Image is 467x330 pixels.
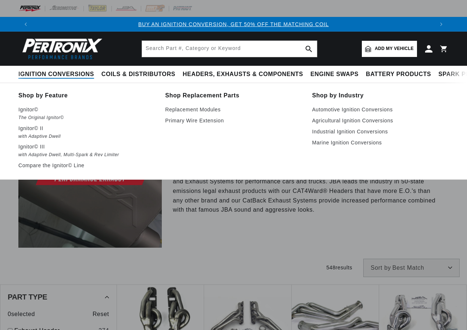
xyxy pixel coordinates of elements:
[18,105,155,114] p: Ignitor©
[307,66,362,83] summary: Engine Swaps
[18,124,155,140] a: Ignitor© II with Adaptive Dwell
[165,116,302,125] a: Primary Wire Extension
[8,293,47,301] span: Part Type
[362,41,417,57] a: Add my vehicle
[18,133,155,140] em: with Adaptive Dwell
[366,71,431,78] span: Battery Products
[326,265,352,270] span: 548 results
[98,66,179,83] summary: Coils & Distributors
[142,41,317,57] input: Search Part #, Category or Keyword
[18,151,155,159] em: with Adaptive Dwell, Multi-Spark & Rev Limiter
[363,259,460,277] select: Sort by
[371,265,391,271] span: Sort by
[183,71,303,78] span: Headers, Exhausts & Components
[18,142,155,151] p: Ignitor© III
[301,41,317,57] button: search button
[18,124,155,133] p: Ignitor© II
[8,309,35,319] span: 0 selected
[18,36,103,61] img: Pertronix
[18,161,155,170] a: Compare the Ignitor© Line
[18,90,155,101] a: Shop by Feature
[165,105,302,114] a: Replacement Modules
[33,20,434,28] div: 1 of 3
[138,21,329,27] a: BUY AN IGNITION CONVERSION, GET 50% OFF THE MATCHING COIL
[312,116,449,125] a: Agricultural Ignition Conversions
[312,127,449,136] a: Industrial Ignition Conversions
[179,66,307,83] summary: Headers, Exhausts & Components
[375,45,414,52] span: Add my vehicle
[18,105,155,122] a: Ignitor© The Original Ignitor©
[18,71,94,78] span: Ignition Conversions
[18,142,155,159] a: Ignitor© III with Adaptive Dwell, Multi-Spark & Rev Limiter
[312,105,449,114] a: Automotive Ignition Conversions
[310,71,359,78] span: Engine Swaps
[165,90,302,101] a: Shop Replacement Parts
[101,71,175,78] span: Coils & Distributors
[18,17,33,32] button: Translation missing: en.sections.announcements.previous_announcement
[93,309,109,319] span: Reset
[33,20,434,28] div: Announcement
[362,66,435,83] summary: Battery Products
[18,114,155,122] em: The Original Ignitor©
[434,17,449,32] button: Translation missing: en.sections.announcements.next_announcement
[173,168,438,215] p: For over 30 years, JBA Performance Exhaust has been a leader in Stainless Steel Headers and Exhau...
[312,138,449,147] a: Marine Ignition Conversions
[312,90,449,101] a: Shop by Industry
[18,66,98,83] summary: Ignition Conversions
